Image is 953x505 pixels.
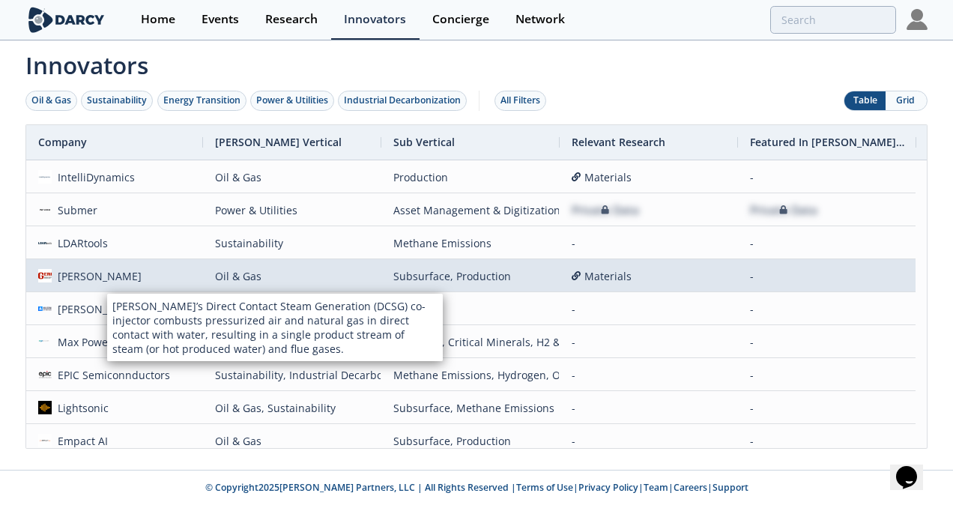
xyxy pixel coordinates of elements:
[38,434,52,447] img: 2a672c60-a485-41ac-af9e-663bd8620ad3
[52,359,171,391] div: EPIC Semiconnductors
[750,293,904,325] div: -
[215,135,342,149] span: [PERSON_NAME] Vertical
[38,203,52,217] img: fe78614d-cefe-42a2-85cf-bf7a06ae3c82
[393,392,548,424] div: Subsurface, Methane Emissions
[215,260,369,292] div: Oil & Gas
[38,368,52,381] img: ca163ef0-d0c7-4ded-96c2-c0cabc3dd977
[52,260,142,292] div: [PERSON_NAME]
[52,227,109,259] div: LDARtools
[572,194,639,226] div: Private Data
[890,445,938,490] iframe: chat widget
[750,227,904,259] div: -
[52,392,109,424] div: Lightsonic
[644,481,668,494] a: Team
[750,260,904,292] div: -
[265,13,318,25] div: Research
[25,7,107,33] img: logo-wide.svg
[750,326,904,358] div: -
[163,94,240,107] div: Energy Transition
[38,302,52,315] img: 0a464481-5f29-4c12-86e8-354c30943fe6
[52,194,98,226] div: Submer
[81,91,153,111] button: Sustainability
[572,161,726,193] a: Materials
[500,94,540,107] div: All Filters
[38,269,52,282] img: e897b551-cb4a-4cf5-a585-ab09ec7d0839
[516,481,573,494] a: Terms of Use
[215,293,369,325] div: Energy Transition
[572,227,726,259] div: -
[750,135,904,149] span: Featured In [PERSON_NAME] Live
[256,94,328,107] div: Power & Utilities
[38,135,87,149] span: Company
[393,293,548,325] div: Hydrogen
[215,194,369,226] div: Power & Utilities
[344,13,406,25] div: Innovators
[25,91,77,111] button: Oil & Gas
[674,481,707,494] a: Careers
[338,91,467,111] button: Industrial Decarbonization
[202,13,239,25] div: Events
[750,425,904,457] div: -
[713,481,748,494] a: Support
[15,42,938,82] span: Innovators
[114,481,839,495] p: © Copyright 2025 [PERSON_NAME] Partners, LLC | All Rights Reserved | | | | |
[572,392,726,424] div: -
[215,359,369,391] div: Sustainability, Industrial Decarbonization, Energy Transition
[52,293,194,325] div: [PERSON_NAME]-DRO-GEN
[393,161,548,193] div: Production
[572,425,726,457] div: -
[750,194,817,226] div: Private Data
[393,260,548,292] div: Subsurface, Production
[750,359,904,391] div: -
[393,359,548,391] div: Methane Emissions, Hydrogen, Other
[38,335,52,348] img: b9f012bf-2b6d-45b2-a3b9-7c730d12282d
[393,425,548,457] div: Subsurface, Production
[215,425,369,457] div: Oil & Gas
[52,161,136,193] div: IntelliDynamics
[38,236,52,250] img: a125e46b-2986-43ff-9d18-4f8cdd146939
[31,94,71,107] div: Oil & Gas
[250,91,334,111] button: Power & Utilities
[494,91,546,111] button: All Filters
[52,425,109,457] div: Empact AI
[515,13,565,25] div: Network
[215,161,369,193] div: Oil & Gas
[141,13,175,25] div: Home
[393,194,548,226] div: Asset Management & Digitization
[87,94,147,107] div: Sustainability
[393,326,548,358] div: Hydrogen, Critical Minerals, H2 & Low Carbon Fuels
[344,94,461,107] div: Industrial Decarbonization
[770,6,896,34] input: Advanced Search
[215,227,369,259] div: Sustainability
[907,9,928,30] img: Profile
[572,260,726,292] a: Materials
[393,135,455,149] span: Sub Vertical
[157,91,246,111] button: Energy Transition
[215,392,369,424] div: Oil & Gas, Sustainability
[572,326,726,358] div: -
[52,326,178,358] div: Max Power Mining Corp
[393,227,548,259] div: Methane Emissions
[572,135,665,149] span: Relevant Research
[572,293,726,325] div: -
[215,326,369,358] div: Energy Transition, Industrial Decarbonization
[886,91,927,110] button: Grid
[750,392,904,424] div: -
[432,13,489,25] div: Concierge
[844,91,886,110] button: Table
[750,161,904,193] div: -
[578,481,638,494] a: Privacy Policy
[572,359,726,391] div: -
[38,170,52,184] img: 1656454551448-intellidyn.jpg
[38,401,52,414] img: 4333c695-7bd9-4d5f-8684-f184615c4b4e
